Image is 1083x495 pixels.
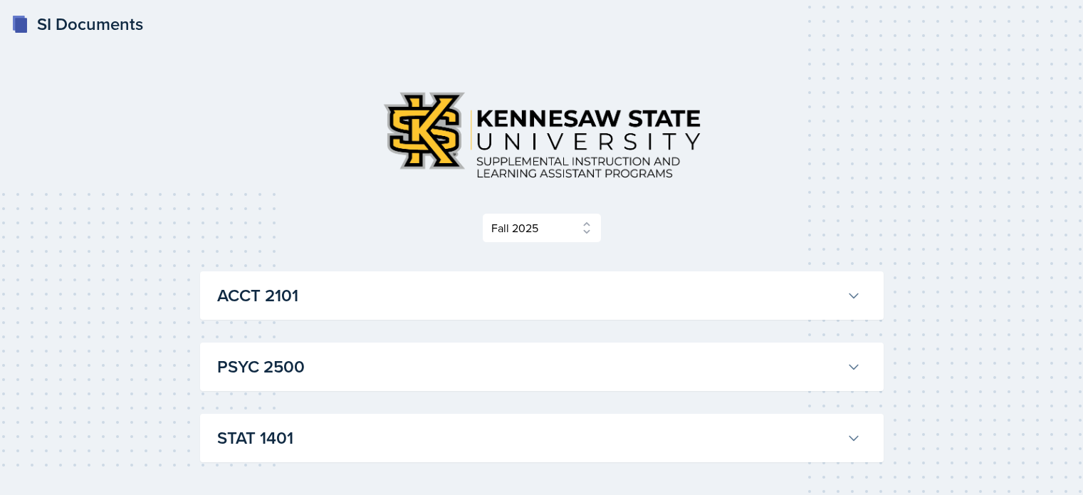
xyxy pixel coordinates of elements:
button: ACCT 2101 [214,280,864,311]
a: SI Documents [11,11,143,37]
button: PSYC 2500 [214,351,864,382]
img: Kennesaw State University [371,80,713,190]
h3: PSYC 2500 [217,354,841,380]
button: STAT 1401 [214,422,864,454]
h3: ACCT 2101 [217,283,841,308]
h3: STAT 1401 [217,425,841,451]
